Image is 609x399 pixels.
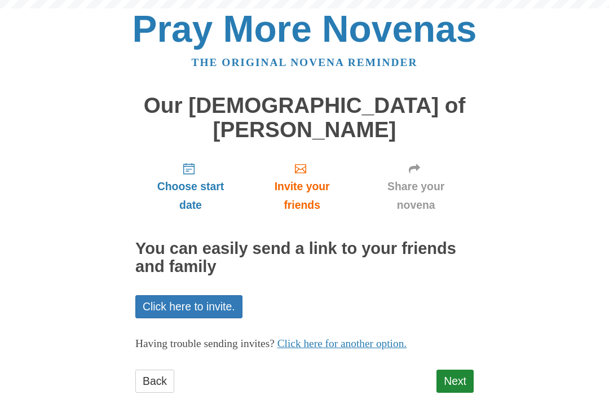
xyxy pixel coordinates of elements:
a: Invite your friends [246,153,358,220]
a: Back [135,370,174,393]
a: Click here for another option. [277,337,407,349]
a: Choose start date [135,153,246,220]
span: Invite your friends [257,177,347,214]
a: Pray More Novenas [133,8,477,50]
a: Share your novena [358,153,474,220]
a: The original novena reminder [192,56,418,68]
h1: Our [DEMOGRAPHIC_DATA] of [PERSON_NAME] [135,94,474,142]
span: Share your novena [369,177,462,214]
a: Click here to invite. [135,295,242,318]
a: Next [436,370,474,393]
span: Having trouble sending invites? [135,337,275,349]
span: Choose start date [147,177,235,214]
h2: You can easily send a link to your friends and family [135,240,474,276]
